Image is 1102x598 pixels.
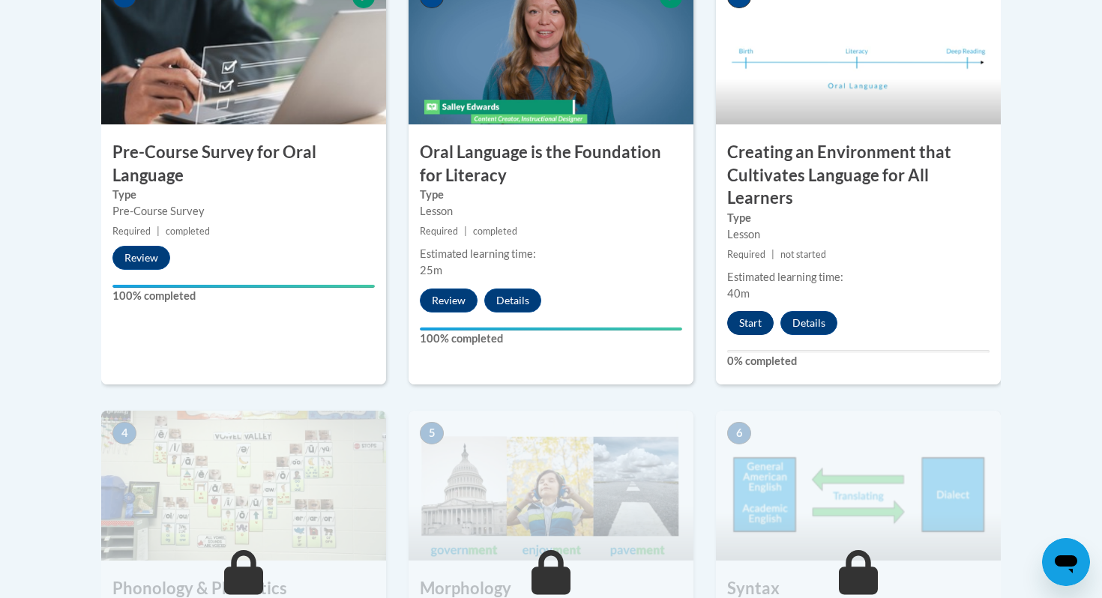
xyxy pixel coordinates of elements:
[727,210,990,226] label: Type
[716,141,1001,210] h3: Creating an Environment that Cultivates Language for All Learners
[420,264,442,277] span: 25m
[112,288,375,304] label: 100% completed
[157,226,160,237] span: |
[420,327,682,330] div: Your progress
[112,422,136,444] span: 4
[420,289,478,312] button: Review
[727,269,990,286] div: Estimated learning time:
[464,226,467,237] span: |
[166,226,210,237] span: completed
[420,246,682,262] div: Estimated learning time:
[727,249,765,260] span: Required
[112,203,375,220] div: Pre-Course Survey
[727,422,751,444] span: 6
[112,285,375,288] div: Your progress
[409,141,693,187] h3: Oral Language is the Foundation for Literacy
[409,411,693,561] img: Course Image
[112,187,375,203] label: Type
[420,330,682,347] label: 100% completed
[1042,538,1090,586] iframe: Button to launch messaging window
[780,249,826,260] span: not started
[420,187,682,203] label: Type
[473,226,517,237] span: completed
[112,246,170,270] button: Review
[420,226,458,237] span: Required
[101,141,386,187] h3: Pre-Course Survey for Oral Language
[771,249,774,260] span: |
[727,311,774,335] button: Start
[420,203,682,220] div: Lesson
[112,226,151,237] span: Required
[780,311,837,335] button: Details
[101,411,386,561] img: Course Image
[420,422,444,444] span: 5
[716,411,1001,561] img: Course Image
[484,289,541,312] button: Details
[727,353,990,369] label: 0% completed
[727,226,990,243] div: Lesson
[727,287,750,300] span: 40m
